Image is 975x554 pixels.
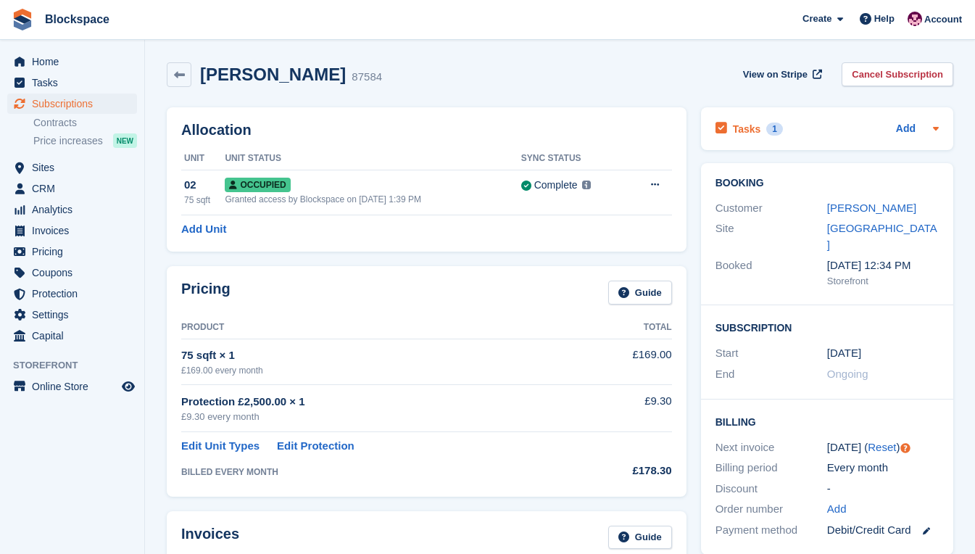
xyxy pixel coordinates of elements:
a: Cancel Subscription [842,62,953,86]
a: [PERSON_NAME] [827,202,916,214]
a: Guide [608,526,672,550]
div: Customer [715,200,827,217]
div: 1 [766,123,783,136]
div: BILLED EVERY MONTH [181,466,581,479]
h2: Pricing [181,281,231,305]
div: End [715,366,827,383]
a: Guide [608,281,672,305]
span: Create [802,12,831,26]
a: menu [7,199,137,220]
div: Billing period [715,460,827,476]
div: Order number [715,501,827,518]
h2: Invoices [181,526,239,550]
span: Capital [32,326,119,346]
div: Site [715,220,827,253]
a: Edit Protection [277,438,354,455]
td: £169.00 [581,339,671,384]
th: Product [181,316,581,339]
a: Add [896,121,916,138]
time: 2025-05-29 00:00:00 UTC [827,345,861,362]
a: menu [7,241,137,262]
span: Subscriptions [32,94,119,114]
span: Sites [32,157,119,178]
img: Blockspace [908,12,922,26]
span: Ongoing [827,368,868,380]
div: Debit/Credit Card [827,522,939,539]
a: Price increases NEW [33,133,137,149]
th: Total [581,316,671,339]
h2: [PERSON_NAME] [200,65,346,84]
a: menu [7,326,137,346]
a: Contracts [33,116,137,130]
a: Reset [868,441,896,453]
div: 02 [184,177,225,194]
span: Settings [32,305,119,325]
div: 75 sqft × 1 [181,347,581,364]
div: Storefront [827,274,939,289]
a: View on Stripe [737,62,825,86]
a: menu [7,51,137,72]
span: Help [874,12,895,26]
div: 87584 [352,69,382,86]
a: Add Unit [181,221,226,238]
th: Unit Status [225,147,520,170]
div: Protection £2,500.00 × 1 [181,394,581,410]
a: menu [7,73,137,93]
div: Start [715,345,827,362]
a: menu [7,220,137,241]
span: Occupied [225,178,290,192]
a: Preview store [120,378,137,395]
div: 75 sqft [184,194,225,207]
span: Tasks [32,73,119,93]
div: Tooltip anchor [899,442,912,455]
div: Payment method [715,522,827,539]
span: Analytics [32,199,119,220]
a: menu [7,262,137,283]
a: menu [7,157,137,178]
span: Online Store [32,376,119,397]
a: menu [7,94,137,114]
a: Blockspace [39,7,115,31]
div: Every month [827,460,939,476]
td: £9.30 [581,385,671,432]
a: [GEOGRAPHIC_DATA] [827,222,937,251]
span: Pricing [32,241,119,262]
a: menu [7,178,137,199]
div: [DATE] ( ) [827,439,939,456]
span: Account [924,12,962,27]
a: menu [7,305,137,325]
a: menu [7,284,137,304]
a: menu [7,376,137,397]
div: Discount [715,481,827,497]
div: Next invoice [715,439,827,456]
a: Edit Unit Types [181,438,260,455]
img: icon-info-grey-7440780725fd019a000dd9b08b2336e03edf1995a4989e88bcd33f0948082b44.svg [582,181,591,189]
div: £9.30 every month [181,410,581,424]
span: Protection [32,284,119,304]
div: Booked [715,257,827,288]
div: Granted access by Blockspace on [DATE] 1:39 PM [225,193,520,206]
h2: Booking [715,178,939,189]
div: - [827,481,939,497]
div: Complete [534,178,578,193]
th: Unit [181,147,225,170]
div: £178.30 [581,463,671,479]
img: stora-icon-8386f47178a22dfd0bd8f6a31ec36ba5ce8667c1dd55bd0f319d3a0aa187defe.svg [12,9,33,30]
span: CRM [32,178,119,199]
div: NEW [113,133,137,148]
a: Add [827,501,847,518]
span: Storefront [13,358,144,373]
h2: Allocation [181,122,672,138]
div: [DATE] 12:34 PM [827,257,939,274]
span: Home [32,51,119,72]
div: £169.00 every month [181,364,581,377]
span: Price increases [33,134,103,148]
h2: Billing [715,414,939,429]
span: View on Stripe [743,67,808,82]
h2: Subscription [715,320,939,334]
span: Invoices [32,220,119,241]
th: Sync Status [521,147,626,170]
h2: Tasks [733,123,761,136]
span: Coupons [32,262,119,283]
